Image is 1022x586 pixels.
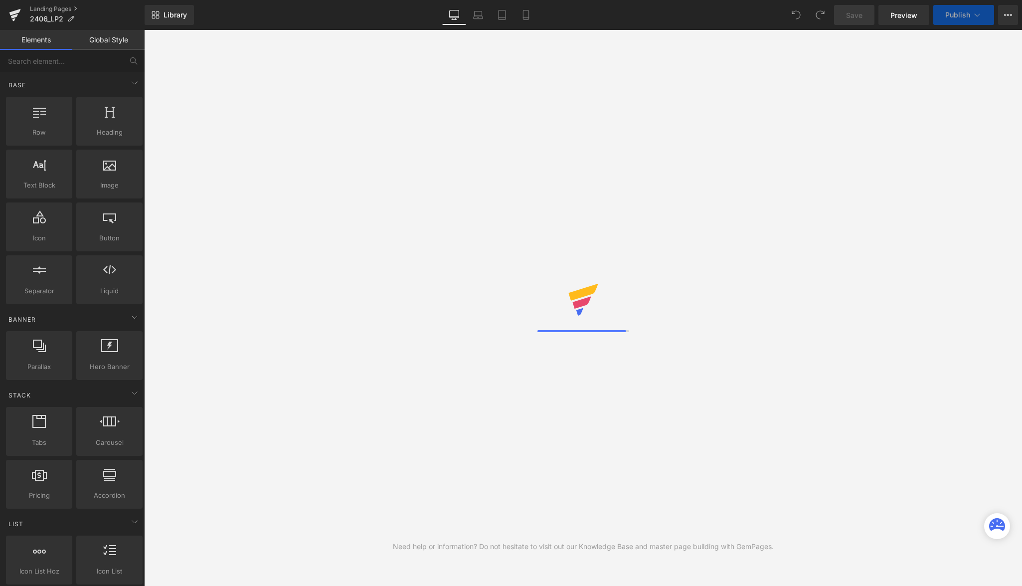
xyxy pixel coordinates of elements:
span: Preview [890,10,917,20]
a: Desktop [442,5,466,25]
span: Hero Banner [79,362,140,372]
div: Need help or information? Do not hesitate to visit out our Knowledge Base and master page buildin... [393,541,774,552]
span: Library [164,10,187,19]
span: List [7,519,24,529]
a: Laptop [466,5,490,25]
span: 2406_LP2 [30,15,63,23]
a: Global Style [72,30,145,50]
span: Base [7,80,27,90]
span: Banner [7,315,37,324]
span: Stack [7,391,32,400]
span: Save [846,10,862,20]
button: Undo [786,5,806,25]
span: Accordion [79,490,140,501]
span: Icon List Hoz [9,566,69,577]
span: Separator [9,286,69,296]
span: Image [79,180,140,191]
span: Heading [79,127,140,138]
a: New Library [145,5,194,25]
button: Publish [933,5,994,25]
button: More [998,5,1018,25]
button: Redo [810,5,830,25]
span: Tabs [9,437,69,448]
span: Pricing [9,490,69,501]
span: Button [79,233,140,243]
span: Icon [9,233,69,243]
span: Parallax [9,362,69,372]
a: Preview [878,5,929,25]
span: Liquid [79,286,140,296]
span: Row [9,127,69,138]
a: Landing Pages [30,5,145,13]
a: Mobile [514,5,538,25]
a: Tablet [490,5,514,25]
span: Carousel [79,437,140,448]
span: Publish [945,11,970,19]
span: Text Block [9,180,69,191]
span: Icon List [79,566,140,577]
